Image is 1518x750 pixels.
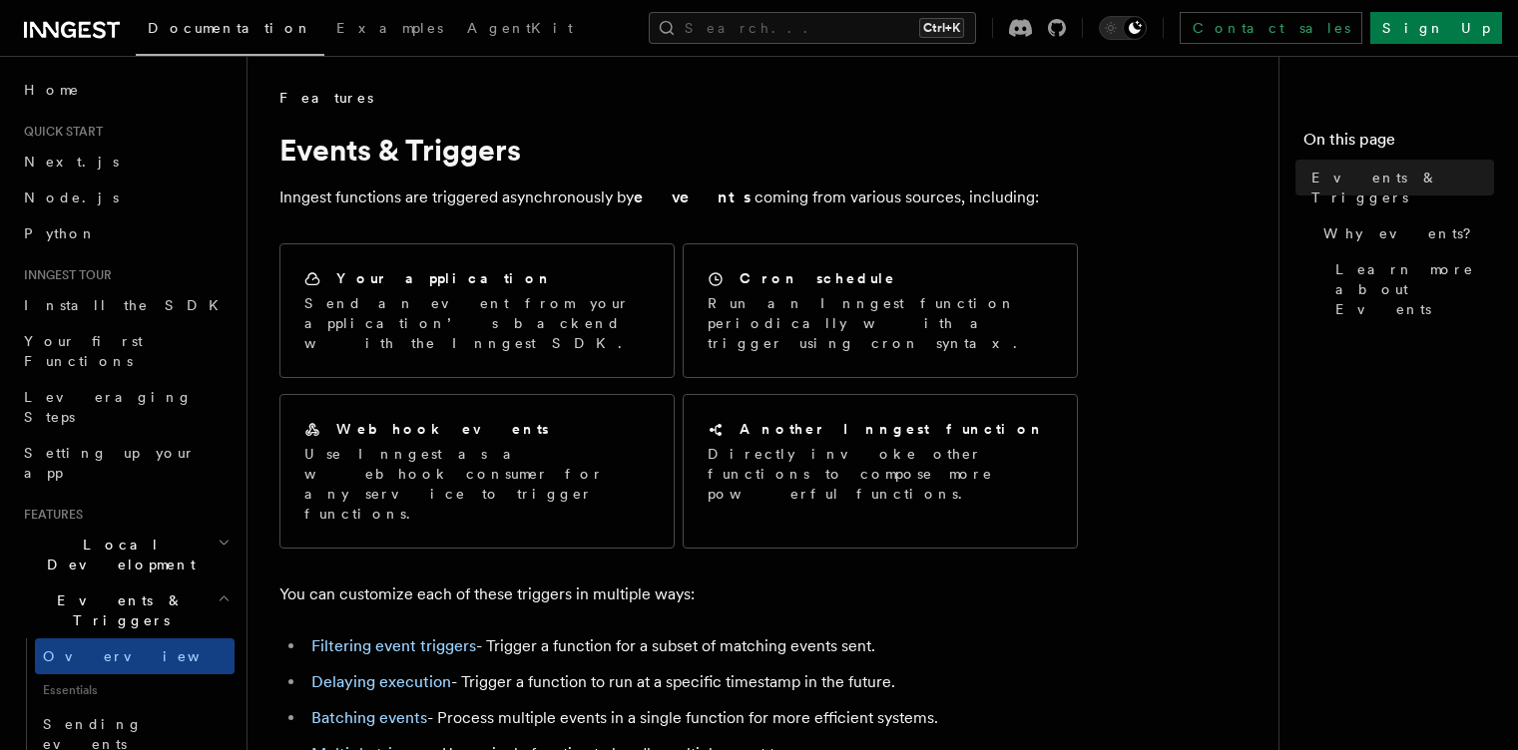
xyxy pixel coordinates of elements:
span: Leveraging Steps [24,389,193,425]
span: Local Development [16,535,218,574]
a: Leveraging Steps [16,379,235,435]
a: Home [16,72,235,108]
a: Documentation [136,6,324,56]
p: Send an event from your application’s backend with the Inngest SDK. [304,293,650,353]
span: Events & Triggers [16,590,218,630]
span: Learn more about Events [1335,259,1494,319]
a: Filtering event triggers [311,636,476,655]
a: Install the SDK [16,287,235,323]
kbd: Ctrl+K [919,18,964,38]
span: Events & Triggers [1311,168,1494,207]
span: Overview [43,648,249,664]
p: Use Inngest as a webhook consumer for any service to trigger functions. [304,444,650,524]
a: Node.js [16,180,235,215]
span: Features [279,88,373,108]
a: Webhook eventsUse Inngest as a webhook consumer for any service to trigger functions. [279,394,675,549]
a: Cron scheduleRun an Inngest function periodically with a trigger using cron syntax. [683,243,1078,378]
p: Inngest functions are triggered asynchronously by coming from various sources, including: [279,184,1078,211]
span: Why events? [1323,223,1485,243]
span: Python [24,225,97,241]
h2: Webhook events [336,419,549,439]
a: Sign Up [1370,12,1502,44]
a: Why events? [1315,215,1494,251]
a: Your applicationSend an event from your application’s backend with the Inngest SDK. [279,243,675,378]
h2: Cron schedule [740,268,896,288]
a: Overview [35,638,235,674]
h1: Events & Triggers [279,132,1078,168]
strong: events [634,187,755,206]
a: AgentKit [455,6,585,54]
span: Examples [336,20,443,36]
a: Your first Functions [16,323,235,379]
a: Contact sales [1180,12,1362,44]
span: Documentation [148,20,312,36]
span: Inngest tour [16,267,112,283]
a: Examples [324,6,455,54]
button: Toggle dark mode [1099,16,1147,40]
span: Next.js [24,154,119,170]
span: Features [16,507,83,523]
a: Batching events [311,708,427,727]
a: Another Inngest functionDirectly invoke other functions to compose more powerful functions. [683,394,1078,549]
h2: Your application [336,268,553,288]
a: Events & Triggers [1303,160,1494,215]
li: - Trigger a function to run at a specific timestamp in the future. [305,668,1078,696]
span: Essentials [35,674,235,706]
h2: Another Inngest function [740,419,1045,439]
span: Quick start [16,124,103,140]
li: - Trigger a function for a subset of matching events sent. [305,632,1078,660]
h4: On this page [1303,128,1494,160]
a: Setting up your app [16,435,235,491]
button: Search...Ctrl+K [649,12,976,44]
p: Directly invoke other functions to compose more powerful functions. [708,444,1053,504]
span: Setting up your app [24,445,196,481]
span: Home [24,80,80,100]
p: Run an Inngest function periodically with a trigger using cron syntax. [708,293,1053,353]
button: Events & Triggers [16,582,235,638]
a: Python [16,215,235,251]
span: Install the SDK [24,297,231,313]
a: Delaying execution [311,672,451,691]
a: Learn more about Events [1327,251,1494,327]
a: Next.js [16,144,235,180]
li: - Process multiple events in a single function for more efficient systems. [305,704,1078,732]
span: Your first Functions [24,333,143,369]
p: You can customize each of these triggers in multiple ways: [279,580,1078,608]
span: AgentKit [467,20,573,36]
button: Local Development [16,527,235,582]
span: Node.js [24,189,119,205]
